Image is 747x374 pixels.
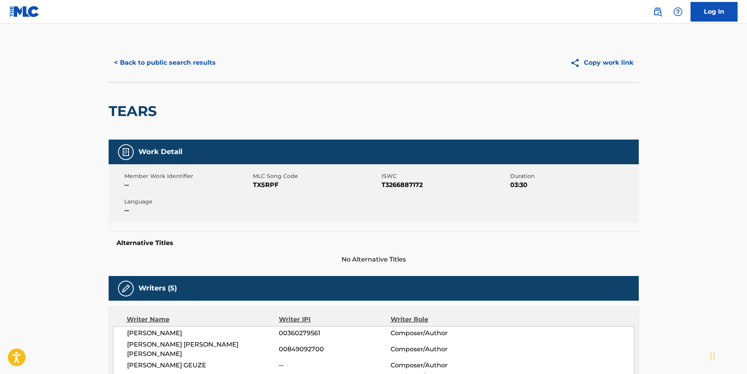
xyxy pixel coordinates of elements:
img: Writers [121,284,131,293]
span: Language [124,198,251,206]
span: MLC Song Code [253,172,380,180]
img: Work Detail [121,147,131,157]
iframe: Chat Widget [708,336,747,374]
div: Writer Role [391,315,492,324]
img: search [653,7,662,16]
img: help [673,7,683,16]
span: -- [279,361,390,370]
span: Composer/Author [391,345,492,354]
span: -- [124,180,251,190]
span: [PERSON_NAME] [PERSON_NAME] [PERSON_NAME] [127,340,279,359]
h2: TEARS [109,102,161,120]
a: Public Search [650,4,665,20]
span: [PERSON_NAME] GEUZE [127,361,279,370]
span: TX5RPF [253,180,380,190]
h5: Writers (5) [138,284,177,293]
span: Member Work Identifier [124,172,251,180]
span: Composer/Author [391,329,492,338]
button: Copy work link [565,53,639,73]
span: Composer/Author [391,361,492,370]
span: Duration [510,172,637,180]
span: 03:30 [510,180,637,190]
div: Drag [710,344,715,368]
img: Copy work link [570,58,584,68]
span: 00360279561 [279,329,390,338]
button: < Back to public search results [109,53,221,73]
span: -- [124,206,251,215]
div: Help [670,4,686,20]
div: Writer Name [127,315,279,324]
h5: Alternative Titles [116,239,631,247]
img: MLC Logo [9,6,40,17]
span: ISWC [382,172,508,180]
span: [PERSON_NAME] [127,329,279,338]
div: Writer IPI [279,315,391,324]
a: Log In [691,2,738,22]
span: No Alternative Titles [109,255,639,264]
span: T3266887172 [382,180,508,190]
span: 00849092700 [279,345,390,354]
h5: Work Detail [138,147,182,156]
